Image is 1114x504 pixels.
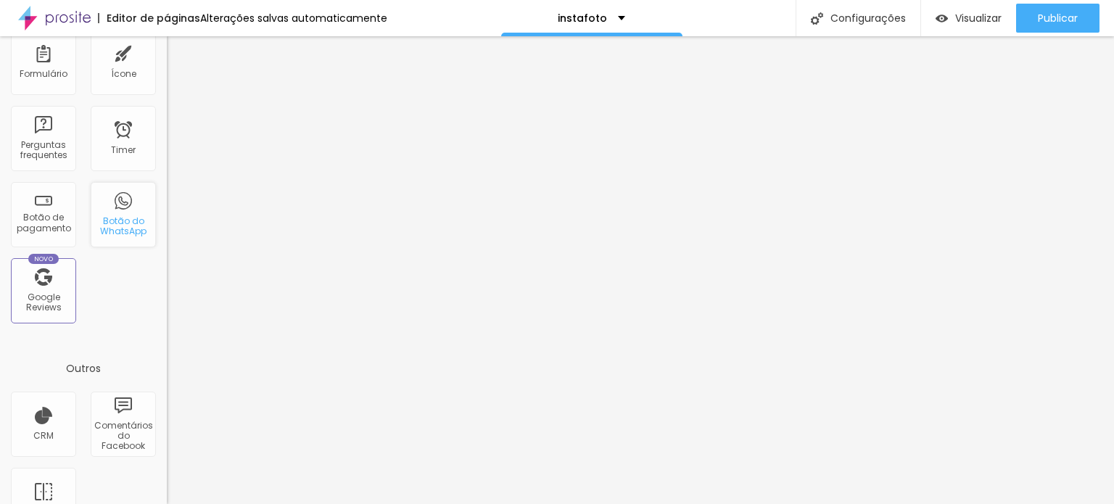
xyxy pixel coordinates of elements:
div: Perguntas frequentes [15,140,72,161]
div: Botão de pagamento [15,212,72,234]
img: view-1.svg [936,12,948,25]
div: Novo [28,254,59,264]
div: Formulário [20,69,67,79]
button: Visualizar [921,4,1016,33]
p: instafoto [558,13,607,23]
div: Editor de páginas [98,13,200,23]
div: Ícone [111,69,136,79]
div: Alterações salvas automaticamente [200,13,387,23]
div: Google Reviews [15,292,72,313]
div: Botão do WhatsApp [94,216,152,237]
div: Comentários do Facebook [94,421,152,452]
button: Publicar [1016,4,1099,33]
span: Publicar [1038,12,1078,24]
iframe: Editor [167,36,1114,504]
div: CRM [33,431,54,441]
div: Timer [111,145,136,155]
img: Icone [811,12,823,25]
span: Visualizar [955,12,1002,24]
